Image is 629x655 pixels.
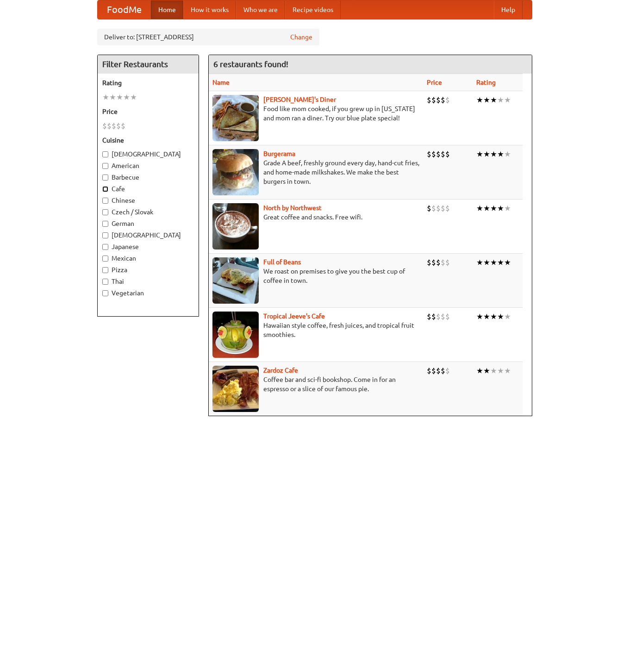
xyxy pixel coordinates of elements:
[212,366,259,412] img: zardoz.jpg
[102,107,194,116] h5: Price
[436,312,441,322] li: $
[441,257,445,268] li: $
[212,212,419,222] p: Great coffee and snacks. Free wifi.
[102,186,108,192] input: Cafe
[212,257,259,304] img: beans.jpg
[102,150,194,159] label: [DEMOGRAPHIC_DATA]
[263,150,295,157] a: Burgerama
[483,312,490,322] li: ★
[116,121,121,131] li: $
[212,79,230,86] a: Name
[109,92,116,102] li: ★
[212,203,259,250] img: north.jpg
[263,96,336,103] a: [PERSON_NAME]'s Diner
[102,279,108,285] input: Thai
[445,203,450,213] li: $
[102,277,194,286] label: Thai
[212,149,259,195] img: burgerama.jpg
[483,95,490,105] li: ★
[183,0,236,19] a: How it works
[102,136,194,145] h5: Cuisine
[107,121,112,131] li: $
[445,366,450,376] li: $
[504,366,511,376] li: ★
[497,95,504,105] li: ★
[476,95,483,105] li: ★
[476,257,483,268] li: ★
[483,257,490,268] li: ★
[102,92,109,102] li: ★
[102,244,108,250] input: Japanese
[427,257,431,268] li: $
[427,366,431,376] li: $
[102,175,108,181] input: Barbecue
[445,95,450,105] li: $
[441,95,445,105] li: $
[212,312,259,358] img: jeeves.jpg
[102,161,194,170] label: American
[290,32,312,42] a: Change
[427,95,431,105] li: $
[490,203,497,213] li: ★
[212,375,419,393] p: Coffee bar and sci-fi bookshop. Come in for an espresso or a slice of our famous pie.
[285,0,341,19] a: Recipe videos
[102,242,194,251] label: Japanese
[102,151,108,157] input: [DEMOGRAPHIC_DATA]
[427,149,431,159] li: $
[476,149,483,159] li: ★
[497,203,504,213] li: ★
[116,92,123,102] li: ★
[263,258,301,266] b: Full of Beans
[102,209,108,215] input: Czech / Slovak
[441,366,445,376] li: $
[263,312,325,320] a: Tropical Jeeve's Cafe
[483,149,490,159] li: ★
[151,0,183,19] a: Home
[102,265,194,274] label: Pizza
[263,204,322,212] a: North by Northwest
[490,312,497,322] li: ★
[483,203,490,213] li: ★
[427,79,442,86] a: Price
[497,257,504,268] li: ★
[212,95,259,141] img: sallys.jpg
[431,95,436,105] li: $
[97,29,319,45] div: Deliver to: [STREET_ADDRESS]
[490,149,497,159] li: ★
[431,312,436,322] li: $
[102,267,108,273] input: Pizza
[497,149,504,159] li: ★
[102,163,108,169] input: American
[431,366,436,376] li: $
[98,55,199,74] h4: Filter Restaurants
[102,232,108,238] input: [DEMOGRAPHIC_DATA]
[427,312,431,322] li: $
[236,0,285,19] a: Who we are
[102,196,194,205] label: Chinese
[102,78,194,87] h5: Rating
[436,366,441,376] li: $
[476,79,496,86] a: Rating
[441,203,445,213] li: $
[445,257,450,268] li: $
[490,366,497,376] li: ★
[497,312,504,322] li: ★
[476,203,483,213] li: ★
[102,173,194,182] label: Barbecue
[102,207,194,217] label: Czech / Slovak
[263,367,298,374] a: Zardoz Cafe
[476,366,483,376] li: ★
[445,312,450,322] li: $
[476,312,483,322] li: ★
[102,288,194,298] label: Vegetarian
[497,366,504,376] li: ★
[436,203,441,213] li: $
[441,312,445,322] li: $
[427,203,431,213] li: $
[213,60,288,69] ng-pluralize: 6 restaurants found!
[102,121,107,131] li: $
[431,203,436,213] li: $
[212,321,419,339] p: Hawaiian style coffee, fresh juices, and tropical fruit smoothies.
